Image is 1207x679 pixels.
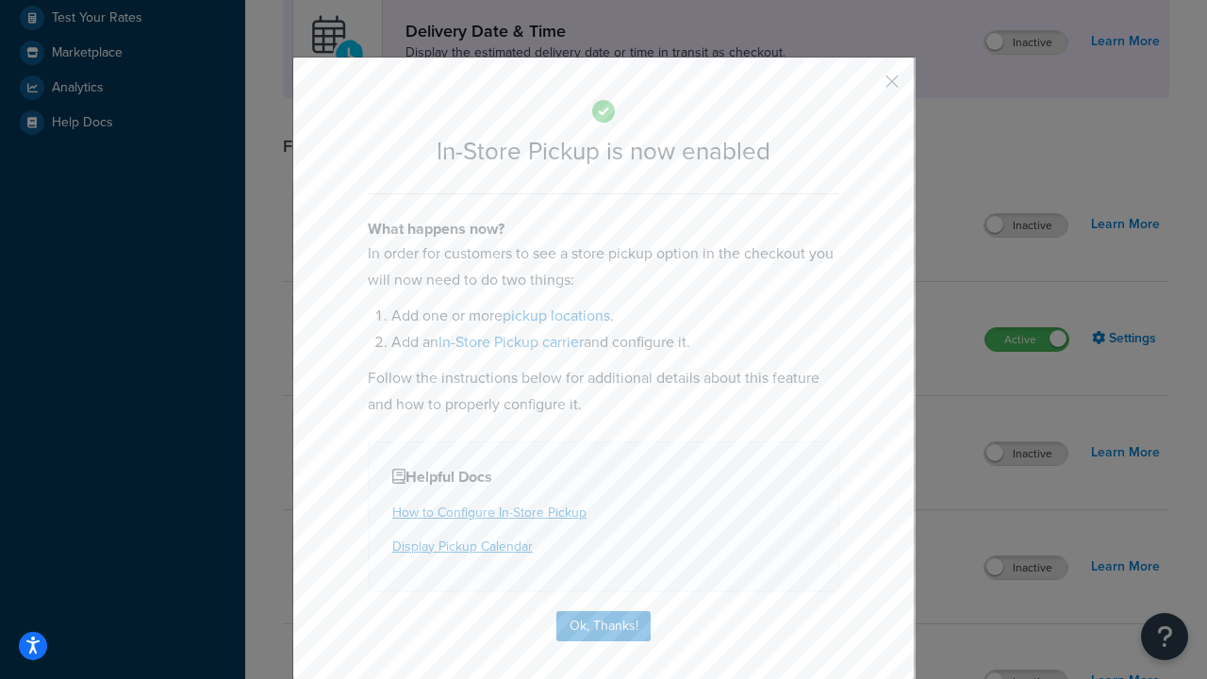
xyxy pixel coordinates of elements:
[391,303,839,329] li: Add one or more .
[556,611,651,641] button: Ok, Thanks!
[368,138,839,165] h2: In-Store Pickup is now enabled
[392,466,815,489] h4: Helpful Docs
[392,503,587,522] a: How to Configure In-Store Pickup
[503,305,610,326] a: pickup locations
[368,218,839,240] h4: What happens now?
[392,537,533,556] a: Display Pickup Calendar
[391,329,839,356] li: Add an and configure it.
[368,365,839,418] p: Follow the instructions below for additional details about this feature and how to properly confi...
[438,331,584,353] a: In-Store Pickup carrier
[368,240,839,293] p: In order for customers to see a store pickup option in the checkout you will now need to do two t...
